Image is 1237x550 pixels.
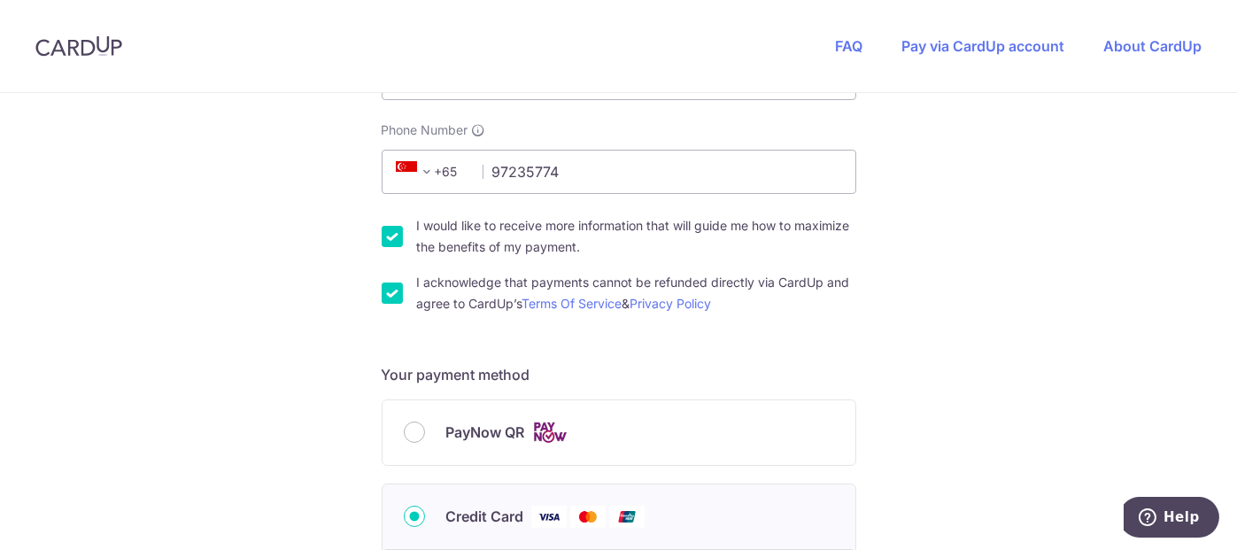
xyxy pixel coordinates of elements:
img: Union Pay [609,506,645,528]
h5: Your payment method [382,364,856,385]
a: About CardUp [1103,37,1202,55]
img: Mastercard [570,506,606,528]
span: Phone Number [382,121,468,139]
a: FAQ [835,37,862,55]
label: I would like to receive more information that will guide me how to maximize the benefits of my pa... [417,215,856,258]
label: I acknowledge that payments cannot be refunded directly via CardUp and agree to CardUp’s & [417,272,856,314]
span: PayNow QR [446,422,525,443]
img: Visa [531,506,567,528]
iframe: Opens a widget where you can find more information [1124,497,1219,541]
a: Privacy Policy [630,296,712,311]
img: Cards logo [532,422,568,444]
span: +65 [390,161,470,182]
a: Terms Of Service [522,296,622,311]
div: Credit Card Visa Mastercard Union Pay [404,506,834,528]
span: +65 [396,161,438,182]
a: Pay via CardUp account [901,37,1064,55]
img: CardUp [35,35,122,57]
div: PayNow QR Cards logo [404,422,834,444]
span: Credit Card [446,506,524,527]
